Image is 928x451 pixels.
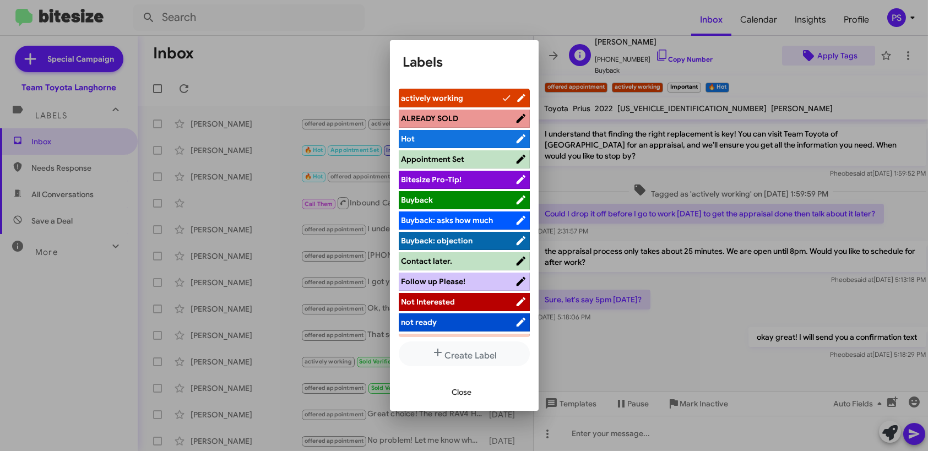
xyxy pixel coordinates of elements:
span: Hot [401,134,415,144]
span: Buyback: asks how much [401,215,493,225]
h1: Labels [403,53,525,71]
button: Create Label [399,341,530,366]
span: ALREADY SOLD [401,113,459,123]
span: actively working [401,93,464,103]
span: Appointment Set [401,154,465,164]
span: Buyback [401,195,433,205]
span: not ready [401,317,437,327]
span: Follow up Please! [401,276,466,286]
span: Close [452,382,472,402]
span: Buyback: objection [401,236,473,246]
span: Not Interested [401,297,455,307]
span: Bitesize Pro-Tip! [401,175,462,184]
span: Contact later. [401,256,453,266]
button: Close [443,382,481,402]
